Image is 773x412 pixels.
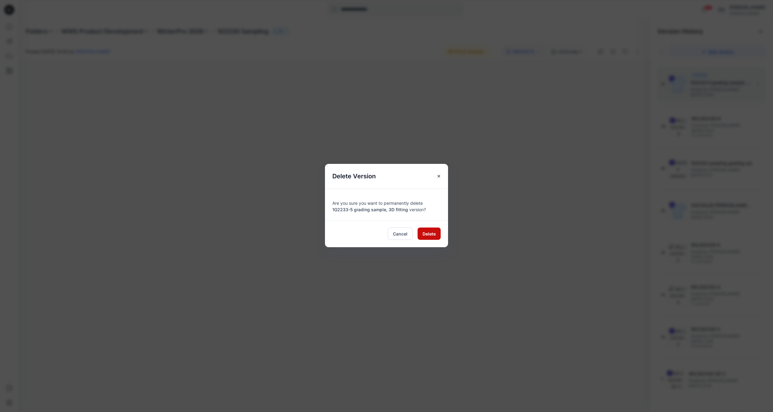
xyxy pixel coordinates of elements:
button: Delete [418,228,441,240]
span: Cancel [393,231,407,237]
button: Close [433,171,444,182]
h5: Delete Version [325,164,383,188]
span: 1G2233-5 grading sample, 3D fitting [332,207,408,212]
div: Are you sure you want to permanently delete version? [332,196,441,213]
span: Delete [423,231,436,237]
button: Cancel [388,228,413,240]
